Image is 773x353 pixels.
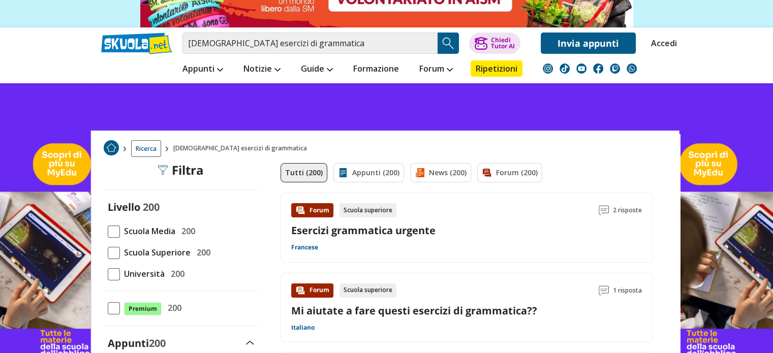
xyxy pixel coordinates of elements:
a: Notizie [241,60,283,79]
img: Appunti filtro contenuto [338,168,348,178]
a: Esercizi grammatica urgente [291,223,436,237]
button: ChiediTutor AI [469,33,520,54]
a: Appunti (200) [333,163,404,182]
img: Forum contenuto [295,205,305,215]
span: Scuola Superiore [120,246,191,259]
span: Premium [124,302,162,315]
div: Forum [291,203,333,217]
span: Università [120,267,165,280]
a: Appunti [180,60,226,79]
img: Forum filtro contenuto [482,168,492,178]
a: Mi aiutate a fare questi esercizi di grammatica?? [291,304,537,317]
span: 200 [177,224,195,238]
div: Forum [291,283,333,298]
img: facebook [593,63,603,74]
img: Commenti lettura [599,205,609,215]
a: Forum [417,60,455,79]
button: Search Button [438,33,459,54]
a: Guide [298,60,335,79]
a: Italiano [291,324,315,332]
span: 200 [164,301,181,314]
a: Ricerca [131,140,161,157]
a: Home [104,140,119,157]
span: 200 [149,336,166,350]
a: News (200) [410,163,471,182]
a: Francese [291,243,318,251]
img: Home [104,140,119,155]
label: Appunti [108,336,166,350]
a: Invia appunti [541,33,636,54]
span: 200 [143,200,160,214]
img: News filtro contenuto [415,168,425,178]
input: Cerca appunti, riassunti o versioni [182,33,438,54]
img: Forum contenuto [295,285,305,296]
div: Scuola superiore [339,203,396,217]
span: 1 risposta [613,283,642,298]
div: Chiedi Tutor AI [490,37,514,49]
img: Cerca appunti, riassunti o versioni [441,36,456,51]
img: tiktok [560,63,570,74]
img: Filtra filtri mobile [158,165,168,175]
span: 2 risposte [613,203,642,217]
a: Tutti (200) [281,163,327,182]
img: youtube [576,63,586,74]
span: 200 [167,267,184,280]
a: Formazione [351,60,401,79]
img: Commenti lettura [599,285,609,296]
a: Accedi [651,33,672,54]
img: WhatsApp [627,63,637,74]
img: Apri e chiudi sezione [246,341,254,345]
img: instagram [543,63,553,74]
img: twitch [610,63,620,74]
div: Scuola superiore [339,283,396,298]
div: Filtra [158,163,204,177]
span: [DEMOGRAPHIC_DATA] esercizi di grammatica [173,140,311,157]
a: Forum (200) [477,163,542,182]
label: Livello [108,200,140,214]
span: 200 [193,246,210,259]
a: Ripetizioni [471,60,522,77]
span: Scuola Media [120,224,175,238]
